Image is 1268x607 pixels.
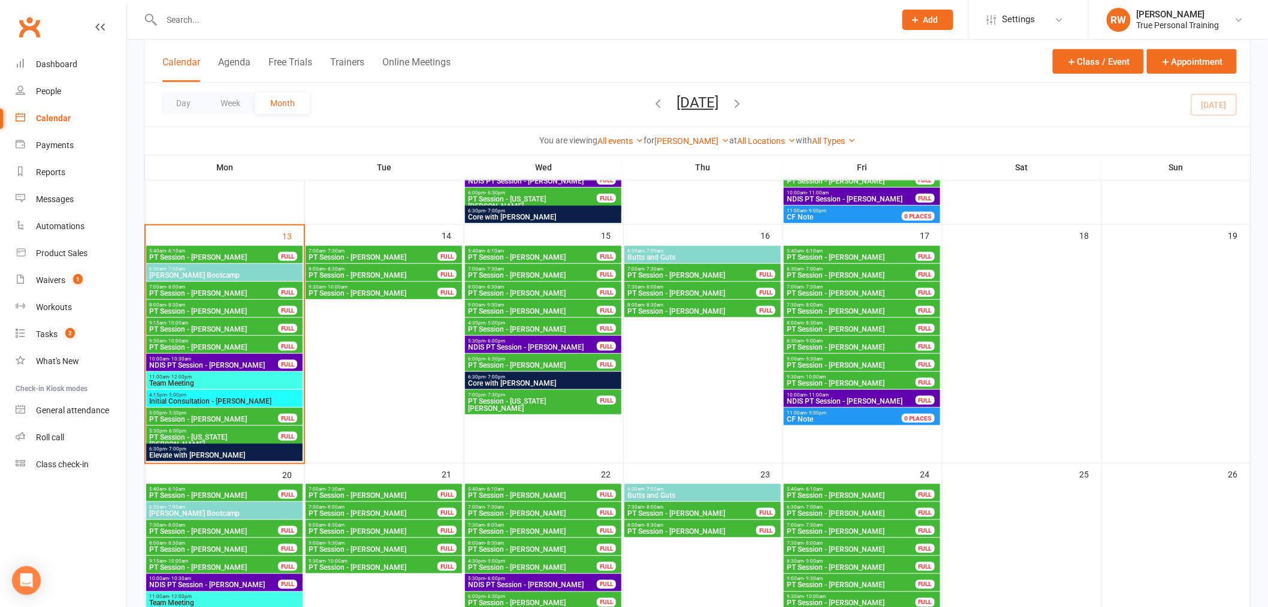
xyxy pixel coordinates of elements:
[16,186,126,213] a: Messages
[149,492,279,499] span: PT Session - [PERSON_NAME]
[756,288,775,297] div: FULL
[597,324,616,333] div: FULL
[437,270,457,279] div: FULL
[627,284,757,290] span: 7:30am
[16,267,126,294] a: Waivers 1
[308,272,438,279] span: PT Session - [PERSON_NAME]
[1137,20,1219,31] div: True Personal Training
[149,326,279,333] span: PT Session - [PERSON_NAME]
[804,266,823,272] span: - 7:00am
[16,105,126,132] a: Calendar
[308,284,438,290] span: 9:30am
[308,248,438,254] span: 7:00am
[597,526,616,535] div: FULL
[149,416,279,423] span: PT Session - [PERSON_NAME]
[597,360,616,369] div: FULL
[278,324,297,333] div: FULL
[627,308,757,315] span: PT Session - [PERSON_NAME]
[597,288,616,297] div: FULL
[786,284,916,290] span: 7:00am
[467,522,597,528] span: 7:30am
[485,486,504,492] span: - 6:10am
[916,270,935,279] div: FULL
[786,380,916,387] span: PT Session - [PERSON_NAME]
[467,504,597,510] span: 7:00am
[485,320,505,326] span: - 5:00pm
[627,272,757,279] span: PT Session - [PERSON_NAME]
[787,213,813,221] span: CF Note
[916,194,935,203] div: FULL
[902,414,935,423] div: 0 PLACES
[485,392,505,398] span: - 7:30pm
[308,492,438,499] span: PT Session - [PERSON_NAME]
[16,424,126,451] a: Roll call
[602,225,623,245] div: 15
[308,254,438,261] span: PT Session - [PERSON_NAME]
[761,464,783,483] div: 23
[169,374,192,380] span: - 12:00pm
[644,522,663,528] span: - 8:30am
[467,178,597,185] span: NDIS PT Session - [PERSON_NAME]
[644,302,663,308] span: - 8:30am
[644,266,663,272] span: - 7:30am
[807,410,826,416] span: - 9:00pm
[786,290,916,297] span: PT Session - [PERSON_NAME]
[597,342,616,351] div: FULL
[786,486,916,492] span: 5:40am
[149,320,279,326] span: 9:15am
[16,294,126,321] a: Workouts
[786,504,916,510] span: 6:30am
[804,522,823,528] span: - 7:30am
[467,492,597,499] span: PT Session - [PERSON_NAME]
[756,306,775,315] div: FULL
[1228,464,1250,483] div: 26
[539,136,597,145] strong: You are viewing
[1147,49,1237,74] button: Appointment
[325,248,345,254] span: - 7:30am
[467,392,597,398] span: 7:00pm
[308,504,438,510] span: 7:30am
[467,208,619,214] span: 6:30pm
[162,56,200,82] button: Calendar
[627,504,757,510] span: 7:30am
[597,252,616,261] div: FULL
[807,208,826,214] span: - 9:00pm
[167,428,186,434] span: - 6:00pm
[16,240,126,267] a: Product Sales
[627,486,778,492] span: 6:30am
[16,51,126,78] a: Dashboard
[923,15,938,25] span: Add
[804,374,826,380] span: - 10:00am
[149,290,279,297] span: PT Session - [PERSON_NAME]
[916,490,935,499] div: FULL
[36,113,71,123] div: Calendar
[786,356,916,362] span: 9:00am
[804,504,823,510] span: - 7:00am
[786,254,916,261] span: PT Session - [PERSON_NAME]
[467,510,597,517] span: PT Session - [PERSON_NAME]
[16,451,126,478] a: Class kiosk mode
[786,374,916,380] span: 9:30am
[786,248,916,254] span: 5:40am
[149,356,279,362] span: 10:00am
[597,176,616,185] div: FULL
[807,392,829,398] span: - 11:00am
[796,136,812,145] strong: with
[627,492,778,499] span: Butts and Guts
[467,486,597,492] span: 5:40am
[786,272,916,279] span: PT Session - [PERSON_NAME]
[804,356,823,362] span: - 9:30am
[485,208,505,214] span: - 7:00pm
[623,155,783,180] th: Thu
[325,504,345,510] span: - 8:00am
[654,136,729,146] a: [PERSON_NAME]
[382,56,451,82] button: Online Meetings
[437,252,457,261] div: FULL
[36,329,58,339] div: Tasks
[485,302,504,308] span: - 9:30am
[786,338,916,344] span: 8:30am
[166,338,188,344] span: - 10:00am
[786,410,916,416] span: 11:00am
[467,326,597,333] span: PT Session - [PERSON_NAME]
[16,348,126,375] a: What's New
